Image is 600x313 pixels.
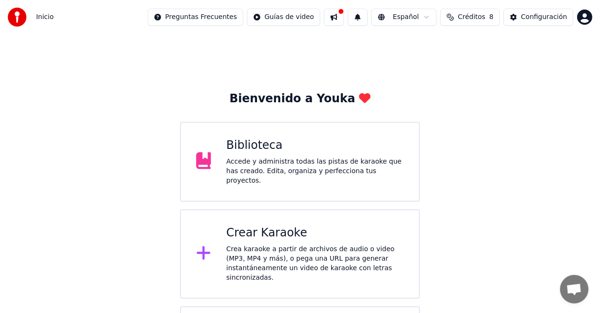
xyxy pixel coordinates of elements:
[247,9,320,26] button: Guías de video
[226,225,404,241] div: Crear Karaoke
[226,157,404,186] div: Accede y administra todas las pistas de karaoke que has creado. Edita, organiza y perfecciona tus...
[8,8,27,27] img: youka
[504,9,573,26] button: Configuración
[36,12,54,22] span: Inicio
[458,12,486,22] span: Créditos
[560,275,589,303] a: Chat abierto
[229,91,371,107] div: Bienvenido a Youka
[489,12,494,22] span: 8
[148,9,243,26] button: Preguntas Frecuentes
[521,12,567,22] div: Configuración
[440,9,500,26] button: Créditos8
[36,12,54,22] nav: breadcrumb
[226,245,404,283] div: Crea karaoke a partir de archivos de audio o video (MP3, MP4 y más), o pega una URL para generar ...
[226,138,404,153] div: Biblioteca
